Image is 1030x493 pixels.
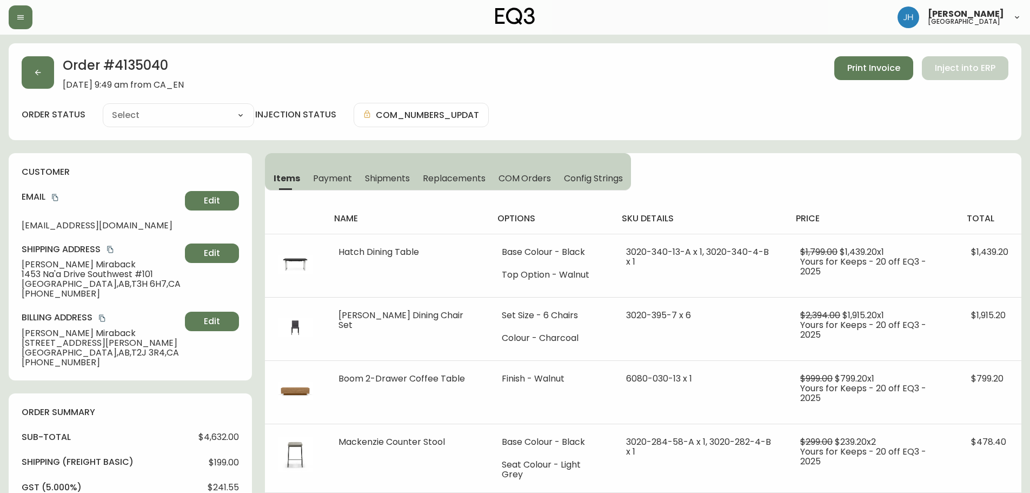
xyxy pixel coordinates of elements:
span: Yours for Keeps - 20 off EQ3 - 2025 [800,255,926,278]
button: copy [97,313,108,324]
span: $1,439.20 [971,246,1008,258]
span: Mackenzie Counter Stool [338,436,445,448]
span: $199.00 [209,458,239,468]
li: Colour - Charcoal [502,333,600,343]
button: Edit [185,244,239,263]
span: Shipments [365,173,410,184]
img: 3020-340-MC-400-1-cldltidt12c1j0186pp6vbgkz.jpg [278,247,313,282]
span: Edit [204,195,220,207]
span: [GEOGRAPHIC_DATA] , AB , T3H 6H7 , CA [22,279,181,289]
h4: total [967,213,1013,225]
span: [DATE] 9:49 am from CA_EN [63,80,184,90]
span: 1453 Na'a Drive Southwest #101 [22,269,181,279]
span: Edit [204,247,220,259]
span: Hatch Dining Table [338,246,419,258]
h4: order summary [22,406,239,418]
img: 6080-030-13-400-1-cktw0g4ro3yk80146zu9bm408.jpg [278,374,313,409]
h2: Order # 4135040 [63,56,184,80]
span: Edit [204,315,220,327]
span: $478.40 [971,436,1006,448]
span: $799.20 [971,372,1004,385]
img: logo [495,8,535,25]
span: [STREET_ADDRESS][PERSON_NAME] [22,338,181,348]
h4: price [796,213,949,225]
span: Yours for Keeps - 20 off EQ3 - 2025 [800,382,926,404]
span: $1,915.20 x 1 [842,309,884,321]
h4: customer [22,166,239,178]
span: [PERSON_NAME] Miraback [22,328,181,338]
span: Yours for Keeps - 20 off EQ3 - 2025 [800,445,926,468]
li: Base Colour - Black [502,437,600,447]
span: Boom 2-Drawer Coffee Table [338,372,465,385]
li: Base Colour - Black [502,247,600,257]
span: Payment [313,173,352,184]
span: [PERSON_NAME] Miraback [22,260,181,269]
h4: name [334,213,480,225]
span: 3020-284-58-A x 1, 3020-282-4-B x 1 [626,436,771,458]
span: Config Strings [564,173,622,184]
button: Print Invoice [834,56,913,80]
span: $1,799.00 [800,246,838,258]
li: Set Size - 6 Chairs [502,311,600,320]
span: Yours for Keeps - 20 off EQ3 - 2025 [800,319,926,341]
span: Replacements [423,173,485,184]
h4: Shipping ( Freight Basic ) [22,456,134,468]
h4: sku details [622,213,779,225]
h4: injection status [255,109,336,121]
h5: [GEOGRAPHIC_DATA] [928,18,1000,25]
li: Seat Colour - Light Grey [502,460,600,479]
h4: Billing Address [22,312,181,324]
h4: sub-total [22,431,71,443]
li: Finish - Walnut [502,374,600,384]
span: $799.20 x 1 [835,372,874,385]
span: $1,439.20 x 1 [840,246,884,258]
span: [GEOGRAPHIC_DATA] , AB , T2J 3R4 , CA [22,348,181,358]
span: $4,632.00 [198,432,239,442]
h4: Email [22,191,181,203]
img: 514f609c-fd1d-4860-9703-082a0efe426fOptional[mackenzie-grey-fabric-counter-stool].jpg [278,437,313,472]
span: [PHONE_NUMBER] [22,358,181,367]
img: 84e3f111f4c7a5f860949652f1aaef2b [898,6,919,28]
h4: Shipping Address [22,244,181,255]
button: Edit [185,312,239,331]
span: $241.55 [208,483,239,492]
span: 3020-395-7 x 6 [626,309,691,321]
span: Items [274,173,300,184]
span: Print Invoice [847,62,900,74]
span: $2,394.00 [800,309,840,321]
span: COM Orders [499,173,551,184]
span: $299.00 [800,436,833,448]
span: 6080-030-13 x 1 [626,372,692,385]
button: Edit [185,191,239,211]
span: [PERSON_NAME] Dining Chair Set [338,309,463,331]
button: copy [50,192,61,203]
span: $999.00 [800,372,833,385]
img: 3020-395-MC-400-1-cljhdli9n03l40162bwc4t6eu.jpg [278,311,313,345]
span: [PHONE_NUMBER] [22,289,181,299]
span: $239.20 x 2 [835,436,876,448]
span: $1,915.20 [971,309,1006,321]
h4: options [497,213,604,225]
span: 3020-340-13-A x 1, 3020-340-4-B x 1 [626,246,769,268]
button: copy [105,244,116,255]
label: order status [22,109,85,121]
li: Top Option - Walnut [502,270,600,280]
span: [PERSON_NAME] [928,10,1004,18]
span: [EMAIL_ADDRESS][DOMAIN_NAME] [22,221,181,231]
